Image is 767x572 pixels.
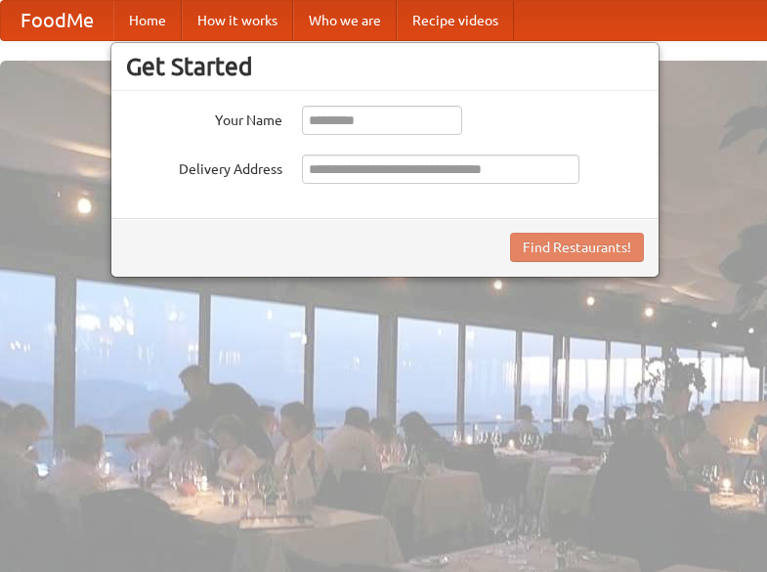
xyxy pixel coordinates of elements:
[182,1,293,40] a: How it works
[397,1,514,40] a: Recipe videos
[1,1,113,40] a: FoodMe
[113,1,182,40] a: Home
[293,1,397,40] a: Who we are
[126,106,282,130] label: Your Name
[510,233,644,262] button: Find Restaurants!
[126,154,282,179] label: Delivery Address
[126,52,644,81] h3: Get Started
